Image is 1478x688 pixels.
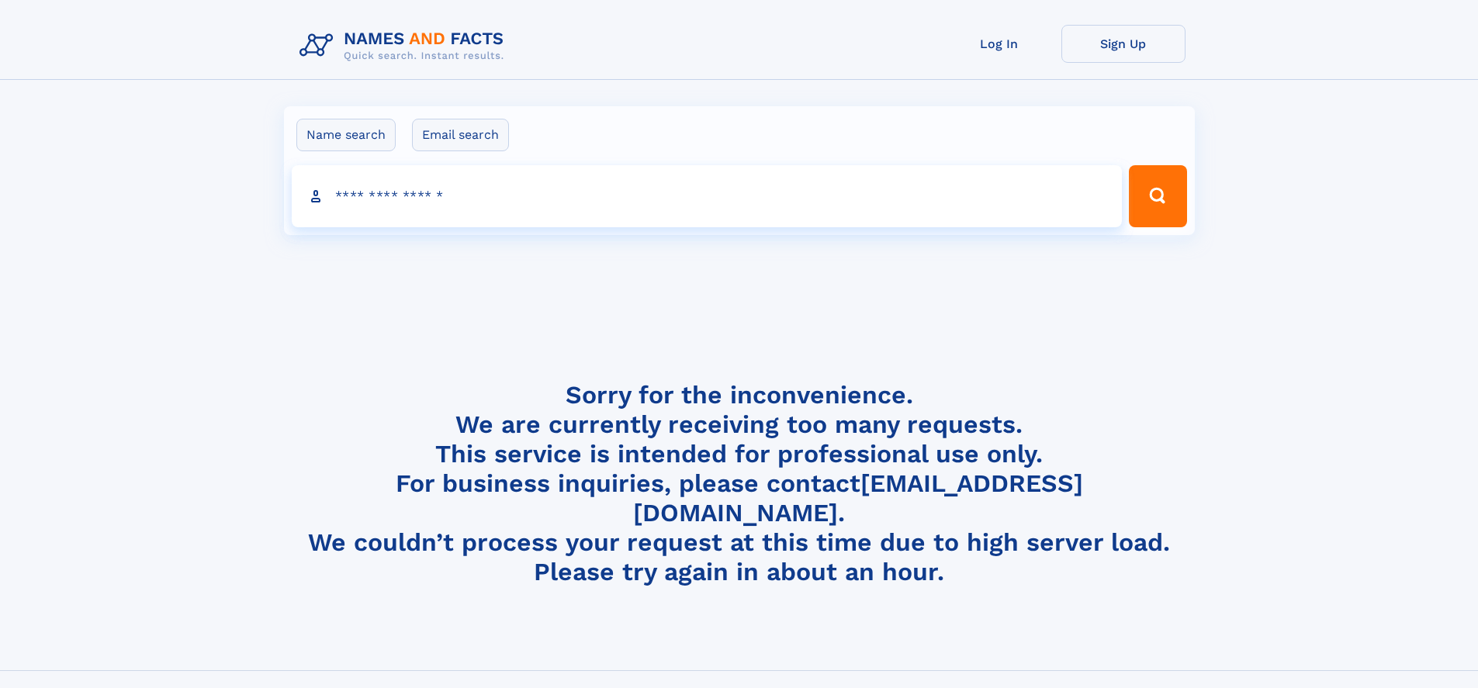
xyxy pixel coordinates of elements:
[292,165,1123,227] input: search input
[633,468,1083,527] a: [EMAIL_ADDRESS][DOMAIN_NAME]
[937,25,1061,63] a: Log In
[293,380,1186,587] h4: Sorry for the inconvenience. We are currently receiving too many requests. This service is intend...
[296,119,396,151] label: Name search
[412,119,509,151] label: Email search
[1061,25,1186,63] a: Sign Up
[293,25,517,67] img: Logo Names and Facts
[1129,165,1186,227] button: Search Button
